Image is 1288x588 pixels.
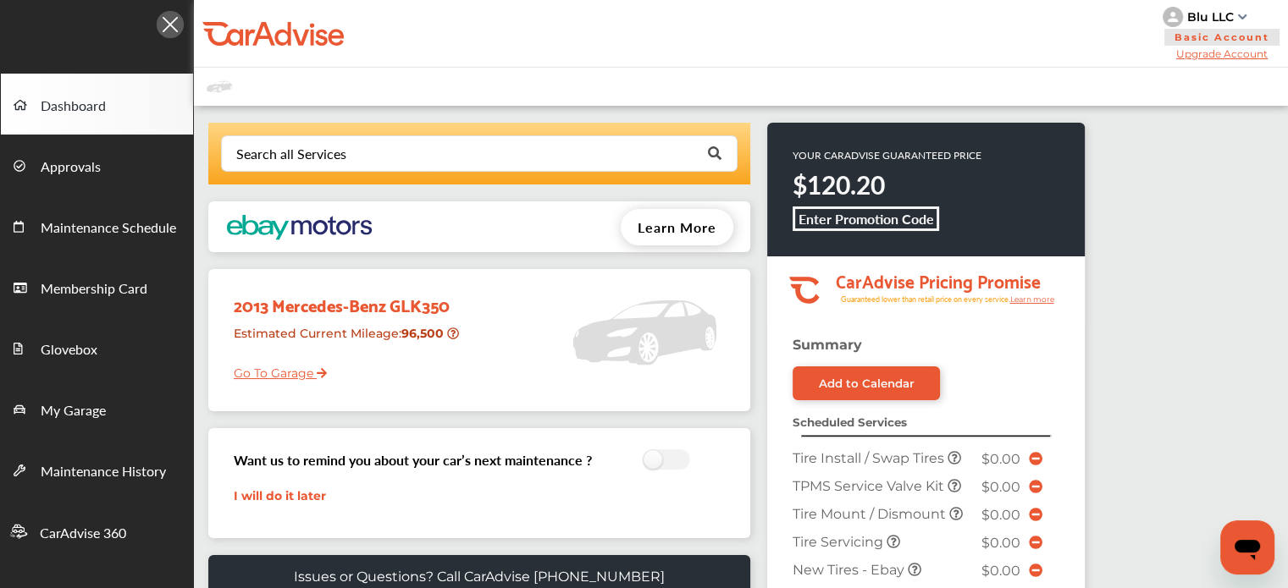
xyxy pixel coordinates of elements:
[234,450,592,470] h3: Want us to remind you about your car’s next maintenance ?
[1,317,193,378] a: Glovebox
[234,488,326,503] a: I will do it later
[294,569,665,585] p: Issues or Questions? Call CarAdvise [PHONE_NUMBER]
[41,157,101,179] span: Approvals
[1164,29,1280,46] span: Basic Account
[1163,7,1183,27] img: knH8PDtVvWoAbQRylUukY18CTiRevjo20fAtgn5MLBQj4uumYvk2MzTtcAIzfGAtb1XOLVMAvhLuqoNAbL4reqehy0jehNKdM...
[793,562,908,578] span: New Tires - Ebay
[221,353,327,385] a: Go To Garage
[401,326,447,341] strong: 96,500
[793,450,948,466] span: Tire Install / Swap Tires
[981,535,1020,551] span: $0.00
[981,479,1020,495] span: $0.00
[207,76,232,97] img: placeholder_car.fcab19be.svg
[157,11,184,38] img: Icon.5fd9dcc7.svg
[40,523,126,545] span: CarAdvise 360
[1,378,193,439] a: My Garage
[41,339,97,361] span: Glovebox
[981,563,1020,579] span: $0.00
[221,319,469,362] div: Estimated Current Mileage :
[41,217,176,239] span: Maintenance Schedule
[981,451,1020,467] span: $0.00
[1220,520,1274,574] iframe: Button to launch messaging window
[793,167,885,202] strong: $120.20
[1,256,193,317] a: Membership Card
[793,337,862,353] strong: Summary
[1,195,193,256] a: Maintenance Schedule
[793,506,949,522] span: Tire Mount / Dismount
[572,278,716,387] img: placeholder_car.5a1ece94.svg
[41,278,147,300] span: Membership Card
[793,534,887,550] span: Tire Servicing
[1,439,193,500] a: Maintenance History
[41,400,106,422] span: My Garage
[1009,294,1054,304] tspan: Learn more
[1238,14,1247,19] img: sCxJUJ+qAmfqhQGDUl18vwLg4ZYJ6CxN7XmbOMBAAAAAElFTkSuQmCC
[41,461,166,483] span: Maintenance History
[835,265,1040,295] tspan: CarAdvise Pricing Promise
[1,74,193,135] a: Dashboard
[840,294,1009,305] tspan: Guaranteed lower than retail price on every service.
[793,148,981,162] p: YOUR CARADVISE GUARANTEED PRICE
[819,376,915,390] div: Add to Calendar
[1163,47,1281,60] span: Upgrade Account
[221,278,469,319] div: 2013 Mercedes-Benz GLK350
[236,147,346,161] div: Search all Services
[793,415,907,429] strong: Scheduled Services
[793,478,948,494] span: TPMS Service Valve Kit
[41,96,106,118] span: Dashboard
[1187,9,1234,25] div: Blu LLC
[638,217,716,237] span: Learn More
[793,366,940,400] a: Add to Calendar
[981,507,1020,523] span: $0.00
[799,209,934,228] b: Enter Promotion Code
[1,135,193,195] a: Approvals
